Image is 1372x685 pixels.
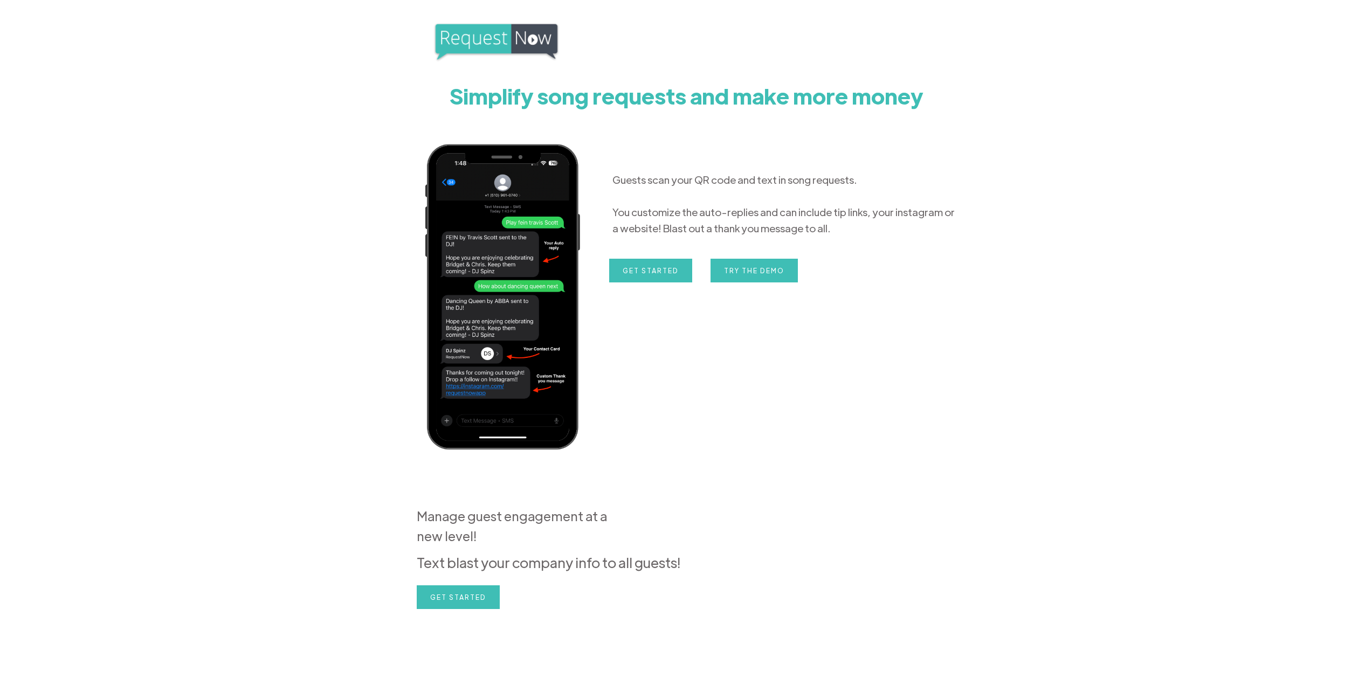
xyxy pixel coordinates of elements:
[686,482,956,634] iframe: RequestNow: The Essential Tool for DJs
[417,585,500,609] a: Get Started
[417,553,681,571] strong: Text blast your company info to all guests!
[609,259,692,282] a: Get Started
[433,22,560,62] img: RequestNow Logo
[417,74,956,117] h1: Simplify song requests and make more money
[417,507,607,544] strong: Manage guest engagement at a new level!
[612,171,956,236] p: Guests scan your QR code and text in song requests. You customize the auto-replies and can includ...
[711,259,798,282] a: Try the Demo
